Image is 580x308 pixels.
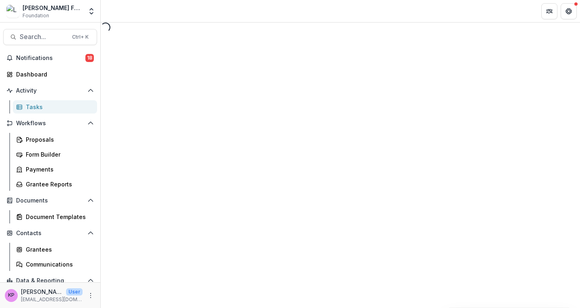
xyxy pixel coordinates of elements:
[26,103,91,111] div: Tasks
[3,227,97,240] button: Open Contacts
[26,180,91,188] div: Grantee Reports
[26,213,91,221] div: Document Templates
[26,165,91,174] div: Payments
[26,150,91,159] div: Form Builder
[561,3,577,19] button: Get Help
[86,3,97,19] button: Open entity switcher
[3,84,97,97] button: Open Activity
[86,291,95,300] button: More
[3,52,97,64] button: Notifications18
[16,230,84,237] span: Contacts
[85,54,94,62] span: 18
[3,68,97,81] a: Dashboard
[3,29,97,45] button: Search...
[16,197,84,204] span: Documents
[70,33,90,41] div: Ctrl + K
[23,12,49,19] span: Foundation
[16,120,84,127] span: Workflows
[3,117,97,130] button: Open Workflows
[16,87,84,94] span: Activity
[66,288,83,296] p: User
[20,33,67,41] span: Search...
[26,260,91,269] div: Communications
[13,163,97,176] a: Payments
[13,133,97,146] a: Proposals
[13,258,97,271] a: Communications
[23,4,83,12] div: [PERSON_NAME] Fund for the Blind
[3,274,97,287] button: Open Data & Reporting
[26,245,91,254] div: Grantees
[13,243,97,256] a: Grantees
[16,55,85,62] span: Notifications
[21,296,83,303] p: [EMAIL_ADDRESS][DOMAIN_NAME]
[13,178,97,191] a: Grantee Reports
[8,293,14,298] div: Khanh Phan
[21,287,63,296] p: [PERSON_NAME]
[13,210,97,223] a: Document Templates
[13,148,97,161] a: Form Builder
[26,135,91,144] div: Proposals
[16,277,84,284] span: Data & Reporting
[6,5,19,18] img: Lavelle Fund for the Blind
[16,70,91,79] div: Dashboard
[3,194,97,207] button: Open Documents
[541,3,557,19] button: Partners
[13,100,97,114] a: Tasks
